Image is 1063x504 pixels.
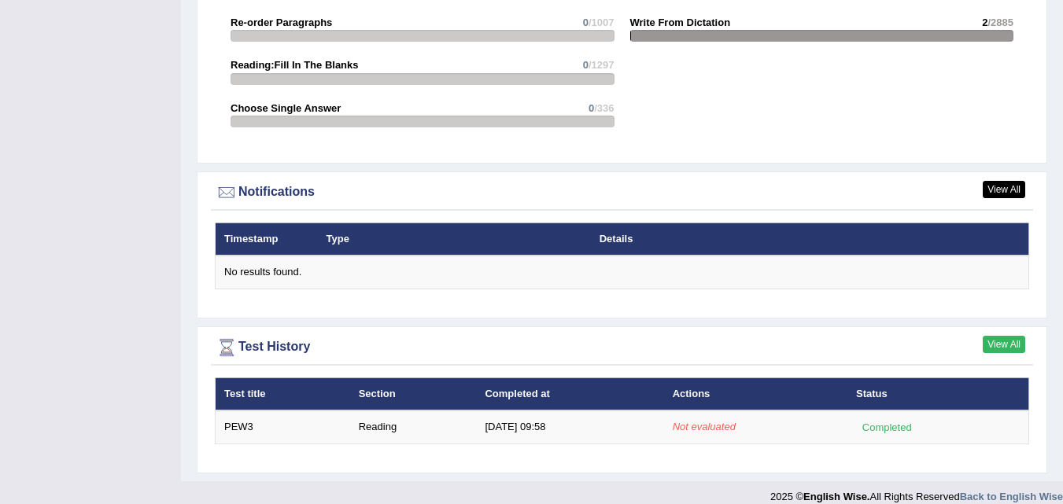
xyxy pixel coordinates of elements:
td: PEW3 [216,410,350,443]
span: /336 [594,102,614,114]
td: Reading [350,410,477,443]
span: /1007 [589,17,615,28]
th: Details [591,223,935,256]
th: Section [350,377,477,410]
th: Timestamp [216,223,318,256]
span: 2 [982,17,987,28]
div: 2025 © All Rights Reserved [770,481,1063,504]
th: Actions [664,377,847,410]
strong: English Wise. [803,491,869,502]
strong: Write From Dictation [630,17,731,28]
span: 0 [583,59,589,71]
span: 0 [583,17,589,28]
th: Completed at [476,377,663,410]
em: Not evaluated [673,421,736,432]
th: Test title [216,377,350,410]
div: No results found. [224,265,1020,280]
a: Back to English Wise [960,491,1063,502]
strong: Re-order Paragraphs [231,17,332,28]
span: /2885 [987,17,1013,28]
td: [DATE] 09:58 [476,410,663,443]
span: 0 [589,102,594,114]
div: Test History [215,336,1029,359]
a: View All [983,336,1025,353]
strong: Choose Single Answer [231,102,341,114]
th: Status [847,377,1029,410]
span: /1297 [589,59,615,71]
th: Type [318,223,591,256]
div: Notifications [215,181,1029,204]
a: View All [983,181,1025,198]
strong: Reading:Fill In The Blanks [231,59,359,71]
div: Completed [856,419,917,436]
